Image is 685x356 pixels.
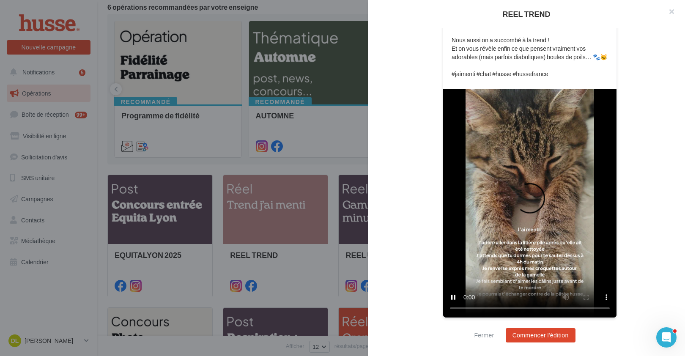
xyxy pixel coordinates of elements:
[471,330,497,340] button: Fermer
[443,318,617,329] div: La prévisualisation est non-contractuelle
[506,328,575,342] button: Commencer l'édition
[656,327,677,348] iframe: Intercom live chat
[381,10,671,18] div: REEL TREND
[452,36,608,78] p: Nous aussi on a succombé à la trend ! Et on vous révèle enfin ce que pensent vraiment vos adorabl...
